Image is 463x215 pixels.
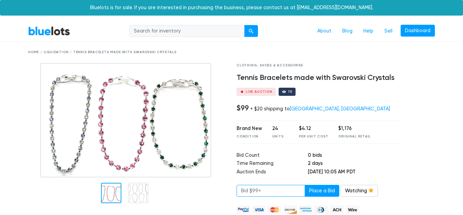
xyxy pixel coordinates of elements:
[299,134,328,139] div: Per Unit Cost
[237,63,400,68] div: Clothing, Shoes & Accessories
[237,152,308,160] td: Bid Count
[237,125,262,132] div: Brand New
[288,90,293,93] div: 70
[290,106,390,112] a: [GEOGRAPHIC_DATA], [GEOGRAPHIC_DATA]
[338,134,371,139] div: Original Retail
[346,206,359,214] img: wire-908396882fe19aaaffefbd8e17b12f2f29708bd78693273c0e28e3a24408487f.png
[315,206,328,214] img: diners_club-c48f30131b33b1bb0e5d0e2dbd43a8bea4cb12cb2961413e2f4250e06c020426.png
[305,185,339,197] button: Place a Bid
[40,63,211,177] img: fd27c712-6d5e-4090-a493-d164e0be1ede-1757900084.png
[312,25,337,38] a: About
[330,206,344,214] img: ach-b7992fed28a4f97f893c574229be66187b9afb3f1a8d16a4691d3d3140a8ab00.png
[308,168,400,177] td: [DATE] 10:05 AM PDT
[129,25,245,37] input: Search for inventory
[237,185,305,197] input: Bid $99+
[268,206,281,214] img: mastercard-42073d1d8d11d6635de4c079ffdb20a4f30a903dc55d1612383a1b395dd17f39.png
[246,90,273,93] div: Live Auction
[283,206,297,214] img: discover-82be18ecfda2d062aad2762c1ca80e2d36a4073d45c9e0ffae68cd515fbd3d32.png
[299,125,328,132] div: $4.12
[272,125,289,132] div: 24
[338,125,371,132] div: $1,176
[379,25,398,38] a: Sell
[237,168,308,177] td: Auction Ends
[250,106,390,112] div: + $20 shipping to
[252,206,266,214] img: visa-79caf175f036a155110d1892330093d4c38f53c55c9ec9e2c3a54a56571784bb.png
[308,160,400,168] td: 2 days
[299,206,313,214] img: american_express-ae2a9f97a040b4b41f6397f7637041a5861d5f99d0716c09922aba4e24c8547d.png
[237,134,262,139] div: Condition
[337,25,358,38] a: Blog
[237,160,308,168] td: Time Remaining
[28,26,70,36] a: BlueLots
[308,152,400,160] td: 0 bids
[341,185,378,197] a: Watching
[28,50,435,55] div: Home / Liquidation / Tennis Bracelets made with Swarovski Crystals
[401,25,435,37] a: Dashboard
[237,104,249,112] h4: $99
[272,134,289,139] div: Units
[358,25,379,38] a: Help
[237,73,400,82] h4: Tennis Bracelets made with Swarovski Crystals
[237,206,250,214] img: paypal_credit-80455e56f6e1299e8d57f40c0dcee7b8cd4ae79b9eccbfc37e2480457ba36de9.png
